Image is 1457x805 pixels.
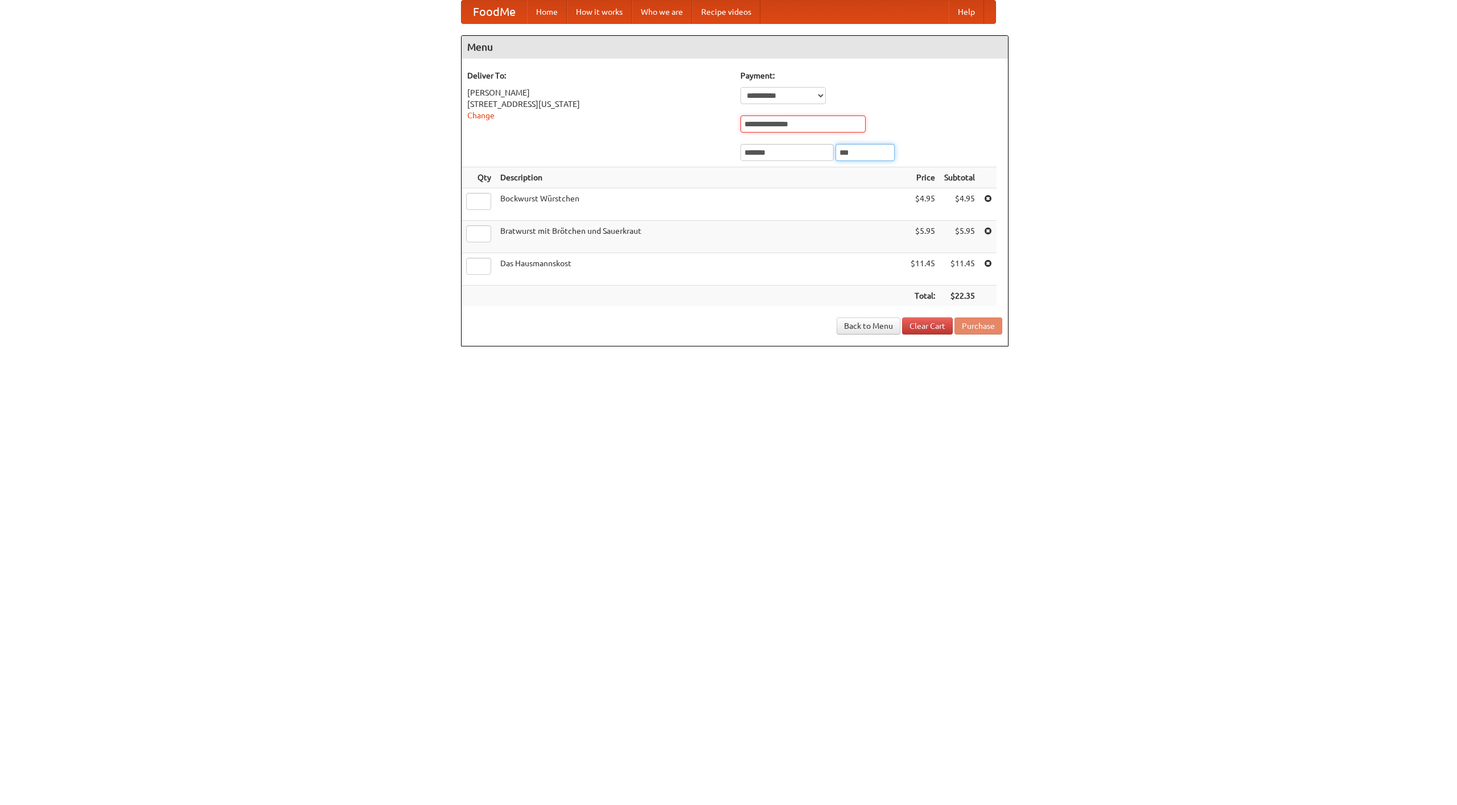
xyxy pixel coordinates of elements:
[906,221,940,253] td: $5.95
[740,70,1002,81] h5: Payment:
[902,317,953,335] a: Clear Cart
[496,221,906,253] td: Bratwurst mit Brötchen und Sauerkraut
[954,317,1002,335] button: Purchase
[567,1,632,23] a: How it works
[462,36,1008,59] h4: Menu
[837,317,900,335] a: Back to Menu
[496,167,906,188] th: Description
[940,286,979,307] th: $22.35
[906,253,940,286] td: $11.45
[906,167,940,188] th: Price
[949,1,984,23] a: Help
[940,188,979,221] td: $4.95
[906,188,940,221] td: $4.95
[496,188,906,221] td: Bockwurst Würstchen
[496,253,906,286] td: Das Hausmannskost
[467,87,729,98] div: [PERSON_NAME]
[462,167,496,188] th: Qty
[527,1,567,23] a: Home
[462,1,527,23] a: FoodMe
[467,98,729,110] div: [STREET_ADDRESS][US_STATE]
[467,70,729,81] h5: Deliver To:
[632,1,692,23] a: Who we are
[940,167,979,188] th: Subtotal
[940,221,979,253] td: $5.95
[692,1,760,23] a: Recipe videos
[940,253,979,286] td: $11.45
[906,286,940,307] th: Total:
[467,111,495,120] a: Change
